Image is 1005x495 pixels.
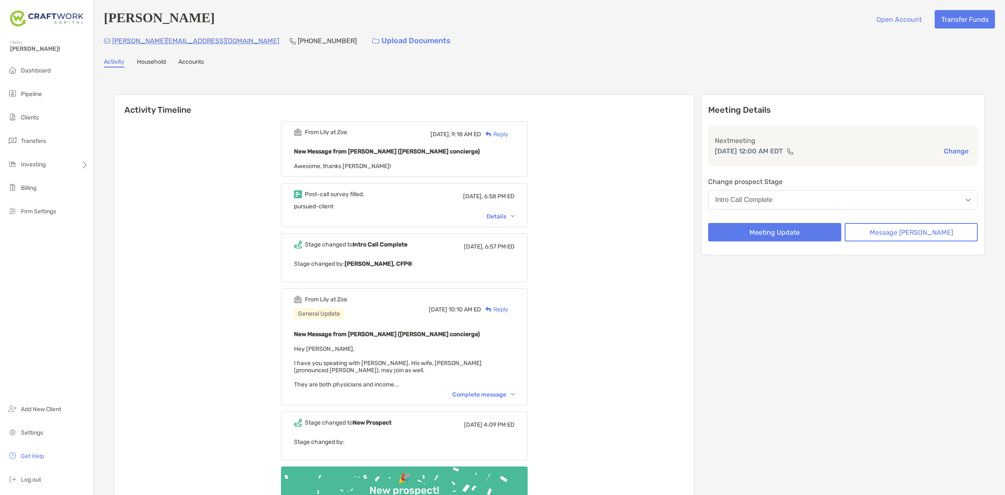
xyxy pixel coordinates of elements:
span: [DATE], [430,131,450,138]
b: Intro Call Complete [353,241,407,248]
a: Household [137,58,166,67]
img: Zoe Logo [10,3,83,34]
span: pursued-client [294,203,333,210]
img: Reply icon [485,307,492,312]
img: Open dropdown arrow [966,199,971,202]
span: 6:58 PM ED [484,193,515,200]
a: Accounts [178,58,204,67]
span: Get Help [21,453,44,460]
img: settings icon [8,427,18,437]
span: Transfers [21,137,46,145]
p: [PERSON_NAME][EMAIL_ADDRESS][DOMAIN_NAME] [112,36,279,46]
div: Complete message [452,391,515,398]
span: Log out [21,476,41,483]
img: Chevron icon [511,393,515,396]
img: Event icon [294,128,302,136]
img: transfers icon [8,135,18,145]
span: 10:10 AM ED [448,306,481,313]
div: General Update [294,308,344,319]
div: Stage changed to [305,241,407,248]
img: clients icon [8,112,18,122]
img: pipeline icon [8,88,18,98]
img: Event icon [294,419,302,427]
button: Change [941,147,971,155]
p: [PHONE_NUMBER] [298,36,357,46]
span: Clients [21,114,39,121]
b: New Message from [PERSON_NAME] ([PERSON_NAME] concierge) [294,331,480,338]
button: Open Account [870,10,928,29]
div: Stage changed to [305,419,392,426]
div: Reply [481,130,508,139]
span: [DATE] [429,306,447,313]
span: Dashboard [21,67,51,74]
img: logout icon [8,474,18,484]
span: 6:57 PM ED [485,243,515,250]
a: Activity [104,58,124,67]
span: [DATE], [464,243,484,250]
div: Post-call survey filled. [305,191,364,198]
b: New Prospect [353,419,392,426]
img: investing icon [8,159,18,169]
span: Firm Settings [21,208,56,215]
img: Event icon [294,241,302,249]
div: From Lily at Zoe [305,129,347,136]
p: Next meeting [715,135,971,146]
span: Investing [21,161,46,168]
b: New Message from [PERSON_NAME] ([PERSON_NAME] concierge) [294,148,480,155]
p: Meeting Details [708,105,978,115]
p: [DATE] 12:00 AM EDT [715,146,783,156]
img: billing icon [8,182,18,192]
button: Intro Call Complete [708,190,978,210]
button: Meeting Update [708,223,841,241]
img: Phone Icon [289,38,296,44]
span: Awesome, thanks [PERSON_NAME]! [294,163,391,170]
p: Stage changed by: [294,437,515,447]
button: Transfer Funds [935,10,995,29]
div: Reply [481,305,508,314]
p: Change prospect Stage [708,176,978,187]
span: 4:09 PM ED [484,421,515,428]
img: button icon [372,38,379,44]
span: Hey [PERSON_NAME], I have you speaking with [PERSON_NAME]. His wife, [PERSON_NAME] (pronounced [P... [294,345,482,388]
div: From Lily at Zoe [305,296,347,303]
span: [PERSON_NAME]! [10,45,88,52]
button: Message [PERSON_NAME] [845,223,978,241]
span: [DATE], [463,193,483,200]
span: Settings [21,429,43,436]
b: [PERSON_NAME], CFP® [345,260,412,267]
p: Stage changed by: [294,259,515,269]
div: 🎉 [394,472,414,485]
div: Intro Call Complete [715,196,773,204]
span: Add New Client [21,406,61,413]
h4: [PERSON_NAME] [104,10,215,29]
img: dashboard icon [8,65,18,75]
span: Pipeline [21,91,42,98]
img: get-help icon [8,451,18,461]
span: 9:18 AM ED [451,131,481,138]
img: add_new_client icon [8,404,18,414]
span: [DATE] [464,421,482,428]
img: Reply icon [485,132,492,137]
div: Details [487,213,515,220]
img: Email Icon [104,39,111,44]
img: Event icon [294,190,302,198]
a: Upload Documents [367,32,456,50]
img: firm-settings icon [8,206,18,216]
img: communication type [786,148,794,155]
img: Event icon [294,295,302,303]
h6: Activity Timeline [114,95,694,115]
span: Billing [21,184,36,192]
img: Chevron icon [511,215,515,218]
